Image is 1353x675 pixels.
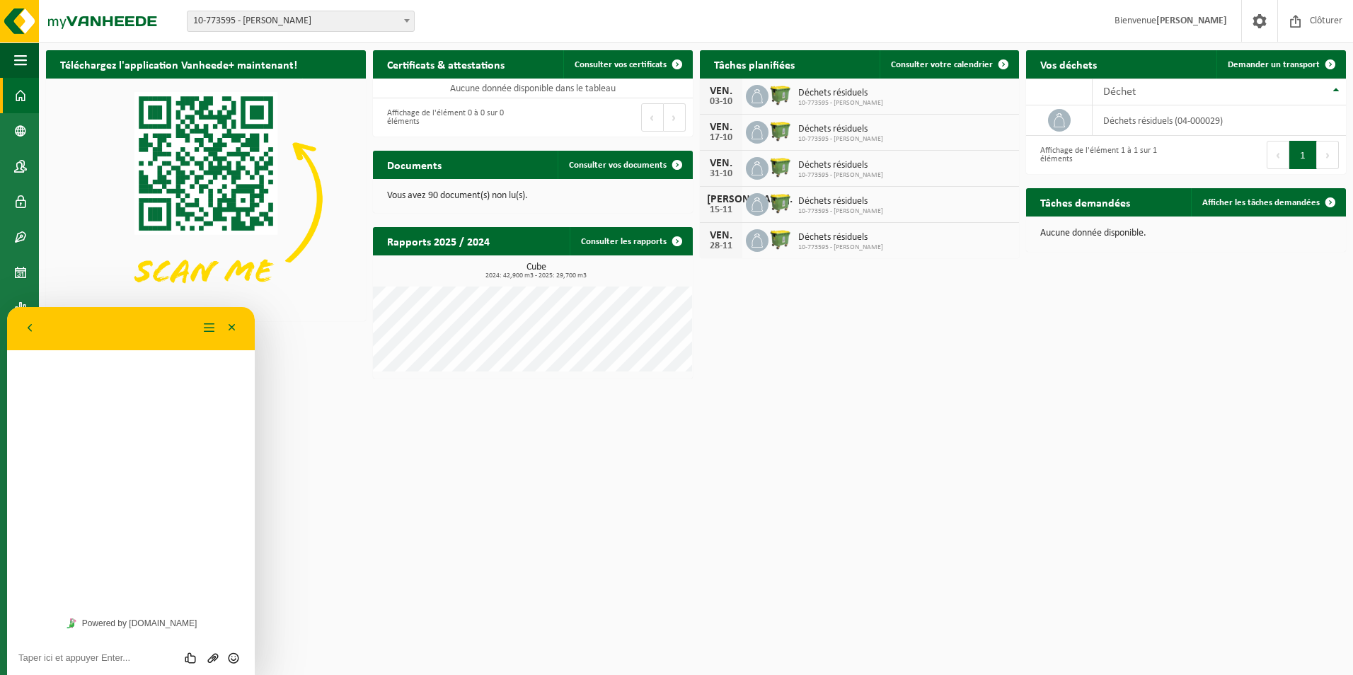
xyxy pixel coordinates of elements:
span: 10-773595 - [PERSON_NAME] [798,243,883,252]
button: 1 [1289,141,1317,169]
span: 10-773595 - [PERSON_NAME] [798,99,883,108]
img: WB-1100-HPE-GN-50 [768,191,793,215]
span: Afficher les tâches demandées [1202,198,1320,207]
span: 2024: 42,900 m3 - 2025: 29,700 m3 [380,272,693,279]
button: Insérer émoticône [216,344,236,358]
img: WB-1100-HPE-GN-50 [768,119,793,143]
div: 31-10 [707,169,735,179]
h2: Certificats & attestations [373,50,519,78]
div: Group of buttons [174,344,236,358]
div: VEN. [707,158,735,169]
img: Tawky_16x16.svg [59,311,69,321]
div: Affichage de l'élément 0 à 0 sur 0 éléments [380,102,526,133]
a: Afficher les tâches demandées [1191,188,1345,217]
td: déchets résiduels (04-000029) [1093,105,1346,136]
div: VEN. [707,86,735,97]
span: 10-773595 - [PERSON_NAME] [798,135,883,144]
button: Previous [641,103,664,132]
span: Consulter votre calendrier [891,60,993,69]
span: Déchet [1103,86,1136,98]
iframe: chat widget [7,307,255,675]
div: [PERSON_NAME]. [707,194,735,205]
div: VEN. [707,122,735,133]
span: 10-773595 - SRL EMMANUEL DUTRIEUX - HOLLAIN [188,11,414,31]
span: 10-773595 - [PERSON_NAME] [798,171,883,180]
a: Consulter vos certificats [563,50,691,79]
h2: Documents [373,151,456,178]
button: Next [664,103,686,132]
a: Consulter les rapports [570,227,691,255]
button: Envoyer un fichier [195,344,216,358]
div: 28-11 [707,241,735,251]
span: Consulter vos certificats [575,60,667,69]
button: Previous [1267,141,1289,169]
span: Déchets résiduels [798,232,883,243]
div: Affichage de l'élément 1 à 1 sur 1 éléments [1033,139,1179,171]
span: Déchets résiduels [798,88,883,99]
img: WB-1100-HPE-GN-50 [768,227,793,251]
a: Powered by [DOMAIN_NAME] [54,307,195,325]
span: Demander un transport [1228,60,1320,69]
a: Consulter vos documents [558,151,691,179]
button: Next [1317,141,1339,169]
span: Déchets résiduels [798,196,883,207]
h2: Vos déchets [1026,50,1111,78]
span: Consulter vos documents [569,161,667,170]
div: 03-10 [707,97,735,107]
span: 10-773595 - SRL EMMANUEL DUTRIEUX - HOLLAIN [187,11,415,32]
img: Download de VHEPlus App [46,79,366,318]
span: 10-773595 - [PERSON_NAME] [798,207,883,216]
p: Vous avez 90 document(s) non lu(s). [387,191,679,201]
img: WB-1100-HPE-GN-50 [768,83,793,107]
td: Aucune donnée disponible dans le tableau [373,79,693,98]
strong: [PERSON_NAME] [1156,16,1227,26]
div: VEN. [707,230,735,241]
p: Aucune donnée disponible. [1040,229,1332,238]
span: Déchets résiduels [798,124,883,135]
h2: Rapports 2025 / 2024 [373,227,504,255]
img: WB-1100-HPE-GN-50 [768,155,793,179]
div: 17-10 [707,133,735,143]
h2: Téléchargez l'application Vanheede+ maintenant! [46,50,311,78]
a: Consulter votre calendrier [880,50,1018,79]
div: 15-11 [707,205,735,215]
span: Déchets résiduels [798,160,883,171]
a: Demander un transport [1216,50,1345,79]
h2: Tâches planifiées [700,50,809,78]
h2: Tâches demandées [1026,188,1144,216]
div: Évaluez cette conversation [174,344,196,358]
h3: Cube [380,262,693,279]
